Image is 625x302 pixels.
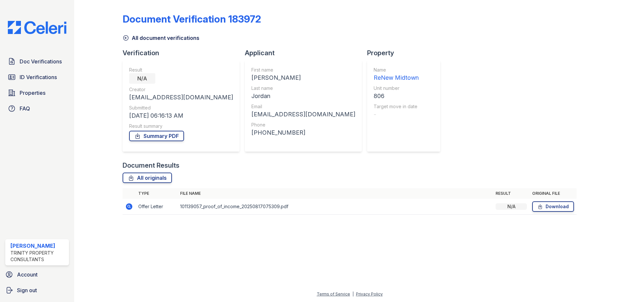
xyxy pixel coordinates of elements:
span: Account [17,271,38,278]
div: Property [367,48,446,58]
a: Download [532,201,574,212]
div: | [352,292,354,296]
a: Summary PDF [129,131,184,141]
span: FAQ [20,105,30,112]
div: ReNew Midtown [374,73,419,82]
div: Submitted [129,105,233,111]
td: Offer Letter [136,199,177,215]
div: [EMAIL_ADDRESS][DOMAIN_NAME] [251,110,355,119]
span: Doc Verifications [20,58,62,65]
div: Result [129,67,233,73]
th: Original file [530,188,577,199]
div: - [374,110,419,119]
div: N/A [496,203,527,210]
a: Account [3,268,72,281]
a: FAQ [5,102,69,115]
img: CE_Logo_Blue-a8612792a0a2168367f1c8372b55b34899dd931a85d93a1a3d3e32e68fde9ad4.png [3,21,72,34]
div: N/A [129,73,155,84]
div: Trinity Property Consultants [10,250,66,263]
div: Verification [123,48,245,58]
div: First name [251,67,355,73]
a: Sign out [3,284,72,297]
div: [PERSON_NAME] [10,242,66,250]
div: 806 [374,92,419,101]
div: [PHONE_NUMBER] [251,128,355,137]
th: File name [177,188,493,199]
div: [DATE] 06:16:13 AM [129,111,233,120]
div: Name [374,67,419,73]
div: [EMAIL_ADDRESS][DOMAIN_NAME] [129,93,233,102]
a: All document verifications [123,34,199,42]
a: Terms of Service [317,292,350,296]
span: Properties [20,89,45,97]
div: Unit number [374,85,419,92]
th: Type [136,188,177,199]
a: All originals [123,173,172,183]
a: Doc Verifications [5,55,69,68]
iframe: chat widget [598,276,618,295]
td: 101139057_proof_of_income_20250817075309.pdf [177,199,493,215]
div: Jordan [251,92,355,101]
div: Applicant [245,48,367,58]
a: Properties [5,86,69,99]
th: Result [493,188,530,199]
div: Target move in date [374,103,419,110]
div: [PERSON_NAME] [251,73,355,82]
div: Result summary [129,123,233,129]
a: Privacy Policy [356,292,383,296]
span: Sign out [17,286,37,294]
a: ID Verifications [5,71,69,84]
a: Name ReNew Midtown [374,67,419,82]
div: Document Verification 183972 [123,13,261,25]
div: Creator [129,86,233,93]
div: Last name [251,85,355,92]
span: ID Verifications [20,73,57,81]
div: Email [251,103,355,110]
div: Phone [251,122,355,128]
div: Document Results [123,161,179,170]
